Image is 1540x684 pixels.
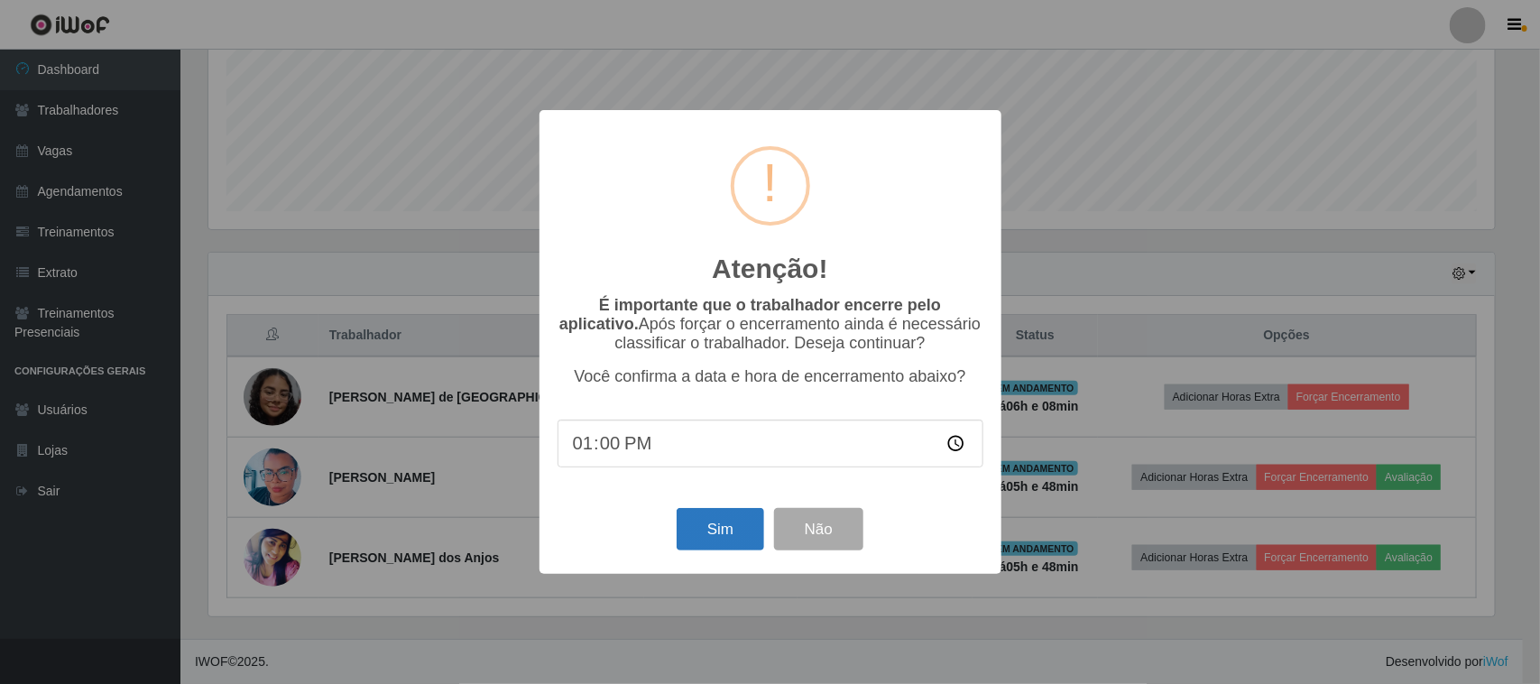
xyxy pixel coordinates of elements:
button: Não [774,508,863,550]
p: Após forçar o encerramento ainda é necessário classificar o trabalhador. Deseja continuar? [558,296,983,353]
button: Sim [677,508,764,550]
p: Você confirma a data e hora de encerramento abaixo? [558,367,983,386]
b: É importante que o trabalhador encerre pelo aplicativo. [559,296,941,333]
h2: Atenção! [712,253,827,285]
